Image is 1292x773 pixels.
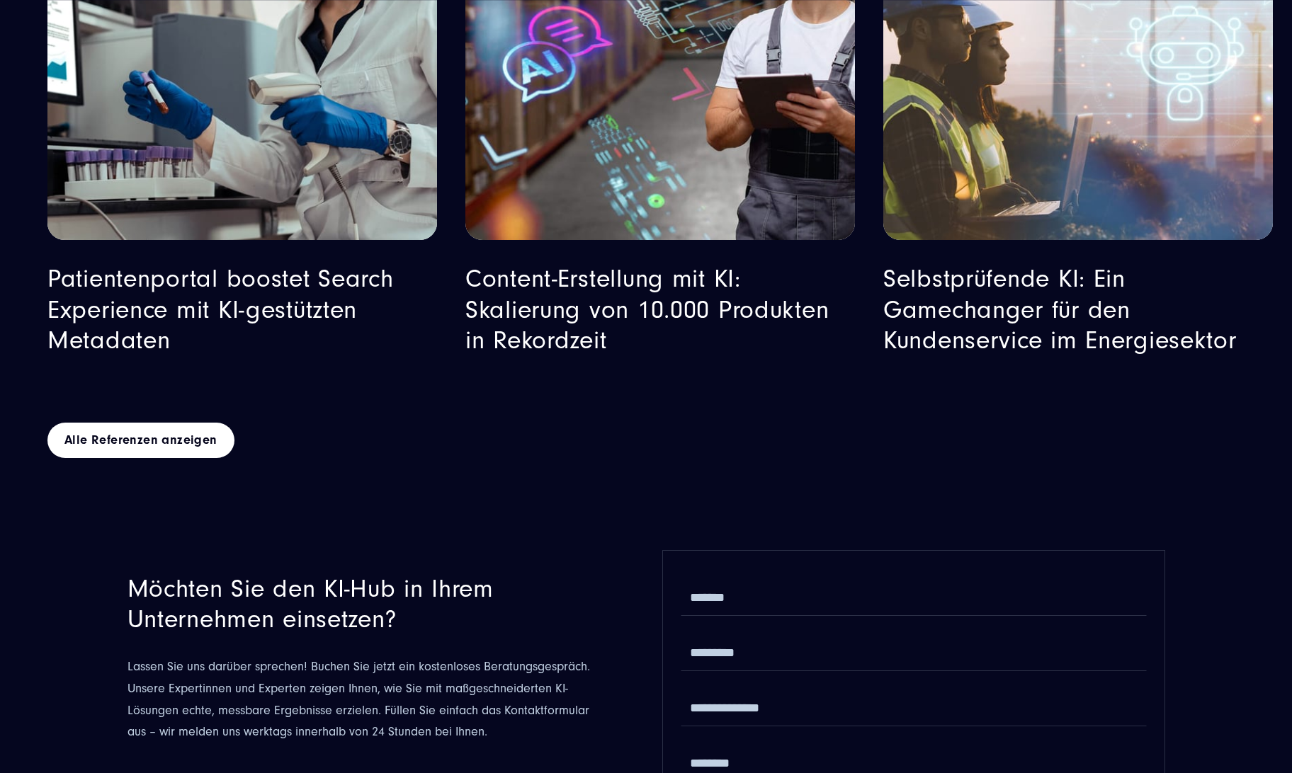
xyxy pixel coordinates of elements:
a: Content-Erstellung mit KI: Skalierung von 10.000 Produkten in Rekordzeit [465,265,829,354]
a: Patientenportal boostet Search Experience mit KI-gestützten Metadaten [47,265,394,354]
p: Lassen Sie uns darüber sprechen! Buchen Sie jetzt ein kostenloses Beratungsgespräch. Unsere Exper... [127,656,598,743]
h2: Möchten Sie den KI-Hub in Ihrem Unternehmen einsetzen? [127,574,598,635]
a: Alle Referenzen anzeigen [47,423,234,458]
a: Selbstprüfende KI: Ein Gamechanger für den Kundenservice im Energiesektor [883,265,1237,354]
